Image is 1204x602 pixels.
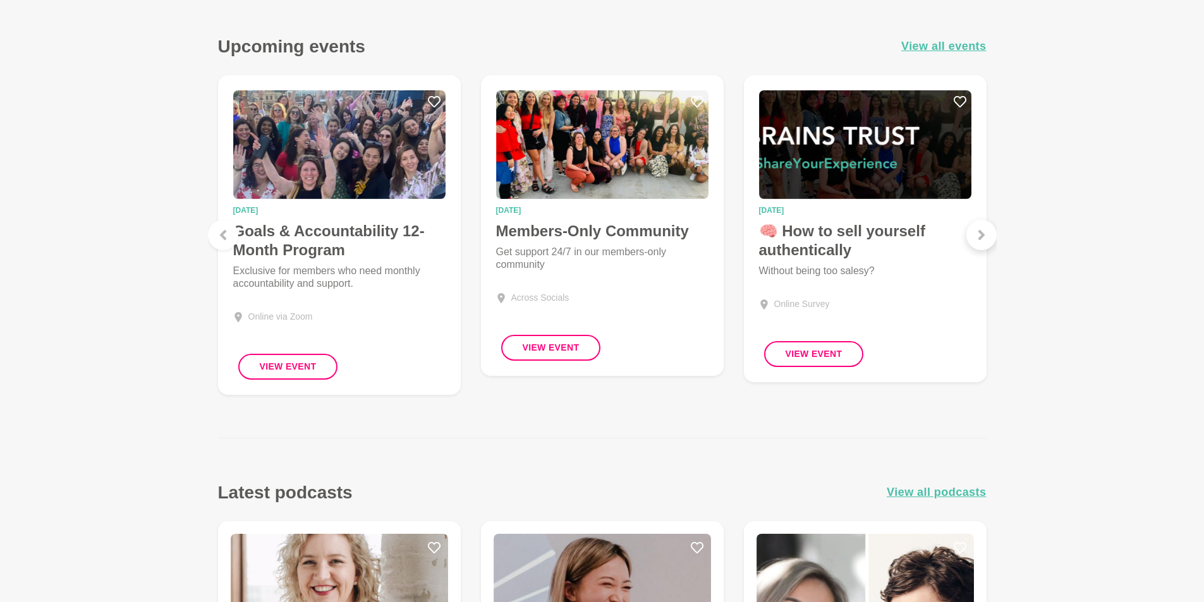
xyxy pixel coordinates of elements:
button: View Event [238,354,338,380]
h3: Upcoming events [218,35,365,57]
a: View all podcasts [887,483,986,502]
time: [DATE] [233,207,446,214]
img: 🧠 How to sell yourself authentically [759,90,971,199]
img: Members-Only Community [496,90,708,199]
button: View Event [501,335,601,361]
a: View all events [901,37,987,56]
p: Get support 24/7 in our members-only community [496,246,708,271]
div: Online Survey [774,298,830,311]
a: Members-Only Community[DATE]Members-Only CommunityGet support 24/7 in our members-only communityA... [481,75,724,376]
h3: Latest podcasts [218,481,353,503]
h4: Goals & Accountability 12-Month Program [233,222,446,260]
a: Goals & Accountability 12-Month Program[DATE]Goals & Accountability 12-Month ProgramExclusive for... [218,75,461,395]
button: View Event [764,341,864,367]
h4: Members-Only Community [496,222,708,241]
h4: 🧠 How to sell yourself authentically [759,222,971,260]
div: Across Socials [511,291,569,304]
p: Exclusive for members who need monthly accountability and support. [233,265,446,290]
time: [DATE] [496,207,708,214]
a: 🧠 How to sell yourself authentically[DATE]🧠 How to sell yourself authenticallyWithout being too s... [744,75,987,382]
p: Without being too salesy? [759,265,971,277]
div: Online via Zoom [248,310,313,323]
img: Goals & Accountability 12-Month Program [233,90,446,199]
time: [DATE] [759,207,971,214]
